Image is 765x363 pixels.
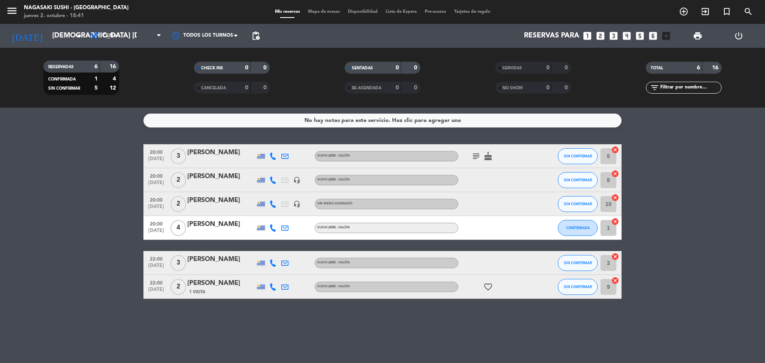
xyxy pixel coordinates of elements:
[187,195,255,206] div: [PERSON_NAME]
[396,85,399,90] strong: 0
[565,65,569,71] strong: 0
[635,31,645,41] i: looks_5
[611,146,619,154] i: cancel
[565,85,569,90] strong: 0
[382,10,421,14] span: Lista de Espera
[611,194,619,202] i: cancel
[564,202,592,206] span: SIN CONFIRMAR
[6,5,18,20] button: menu
[558,148,598,164] button: SIN CONFIRMAR
[113,76,118,82] strong: 4
[546,85,549,90] strong: 0
[450,10,494,14] span: Tarjetas de regalo
[146,204,166,213] span: [DATE]
[263,65,268,71] strong: 0
[171,148,186,164] span: 3
[293,200,300,208] i: headset_mic
[396,65,399,71] strong: 0
[146,171,166,180] span: 20:00
[146,263,166,272] span: [DATE]
[263,85,268,90] strong: 0
[558,255,598,271] button: SIN CONFIRMAR
[146,254,166,263] span: 22:00
[187,278,255,288] div: [PERSON_NAME]
[558,172,598,188] button: SIN CONFIRMAR
[146,147,166,156] span: 20:00
[146,278,166,287] span: 22:00
[611,218,619,226] i: cancel
[74,31,84,41] i: arrow_drop_down
[502,86,523,90] span: NO SHOW
[648,31,658,41] i: looks_6
[48,65,74,69] span: RESERVADAS
[110,85,118,91] strong: 12
[6,5,18,17] i: menu
[483,282,493,292] i: favorite_border
[611,277,619,285] i: cancel
[146,228,166,237] span: [DATE]
[171,172,186,188] span: 2
[171,196,186,212] span: 2
[421,10,450,14] span: Pre-acceso
[146,156,166,165] span: [DATE]
[48,86,80,90] span: SIN CONFIRMAR
[146,180,166,189] span: [DATE]
[344,10,382,14] span: Disponibilidad
[558,220,598,236] button: CONFIRMADA
[414,65,419,71] strong: 0
[171,255,186,271] span: 3
[304,10,344,14] span: Mapa de mesas
[146,219,166,228] span: 20:00
[697,65,700,71] strong: 6
[317,154,350,157] span: SUSHI LIBRE - Salón
[352,66,373,70] span: SENTADAS
[564,178,592,182] span: SIN CONFIRMAR
[712,65,720,71] strong: 16
[103,33,117,39] span: Cena
[611,170,619,178] i: cancel
[94,76,98,82] strong: 1
[546,65,549,71] strong: 0
[94,85,98,91] strong: 5
[317,202,353,205] span: Sin menú asignado
[722,7,732,16] i: turned_in_not
[608,31,619,41] i: looks_3
[171,220,186,236] span: 4
[564,261,592,265] span: SIN CONFIRMAR
[611,253,619,261] i: cancel
[245,85,248,90] strong: 0
[564,285,592,289] span: SIN CONFIRMAR
[661,31,671,41] i: add_box
[622,31,632,41] i: looks_4
[700,7,710,16] i: exit_to_app
[524,32,579,40] span: Reservas para
[564,154,592,158] span: SIN CONFIRMAR
[317,261,350,264] span: SUSHI LIBRE - Salón
[734,31,743,41] i: power_settings_new
[110,64,118,69] strong: 16
[483,151,493,161] i: cake
[317,226,350,229] span: SUSHI LIBRE - Salón
[187,219,255,230] div: [PERSON_NAME]
[189,289,205,295] span: 1 Visita
[146,287,166,296] span: [DATE]
[187,171,255,182] div: [PERSON_NAME]
[171,279,186,295] span: 2
[317,178,350,181] span: SUSHI LIBRE - Salón
[201,86,226,90] span: CANCELADA
[24,4,129,12] div: Nagasaki Sushi - [GEOGRAPHIC_DATA]
[679,7,688,16] i: add_circle_outline
[271,10,304,14] span: Mis reservas
[187,147,255,158] div: [PERSON_NAME]
[693,31,702,41] span: print
[304,116,461,125] div: No hay notas para este servicio. Haz clic para agregar una
[471,151,481,161] i: subject
[718,24,759,48] div: LOG OUT
[146,195,166,204] span: 20:00
[6,27,48,45] i: [DATE]
[24,12,129,20] div: jueves 2. octubre - 18:41
[201,66,223,70] span: CHECK INS
[293,177,300,184] i: headset_mic
[558,196,598,212] button: SIN CONFIRMAR
[582,31,592,41] i: looks_one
